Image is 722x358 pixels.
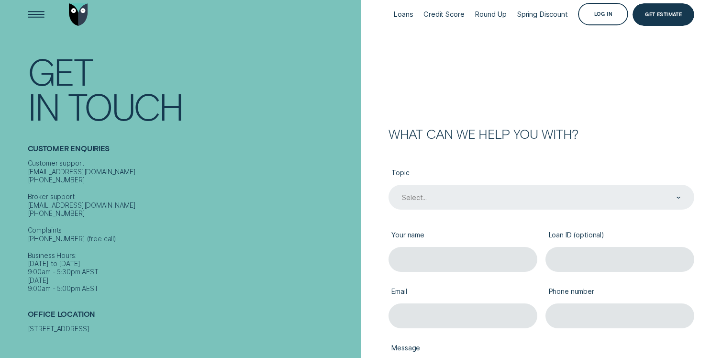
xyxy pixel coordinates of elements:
label: Email [389,280,537,303]
div: Touch [68,89,182,123]
label: Your name [389,224,537,247]
h2: Office Location [28,310,357,324]
div: Get [28,54,92,89]
div: Spring Discount [517,10,568,19]
label: Topic [389,162,694,185]
a: Get Estimate [633,3,694,26]
label: Phone number [545,280,694,303]
h2: Customer Enquiries [28,144,357,159]
button: Open Menu [25,3,47,26]
img: Wisr [69,3,88,26]
div: [STREET_ADDRESS] [28,324,357,333]
h1: Get In Touch [28,54,357,123]
div: Select... [402,193,427,201]
div: In [28,89,59,123]
div: Loans [393,10,413,19]
div: Customer support [EMAIL_ADDRESS][DOMAIN_NAME] [PHONE_NUMBER] Broker support [EMAIL_ADDRESS][DOMAI... [28,159,357,293]
div: Credit Score [423,10,464,19]
button: Log in [578,3,628,25]
h2: What can we help you with? [389,127,694,140]
label: Loan ID (optional) [545,224,694,247]
div: Round Up [475,10,507,19]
